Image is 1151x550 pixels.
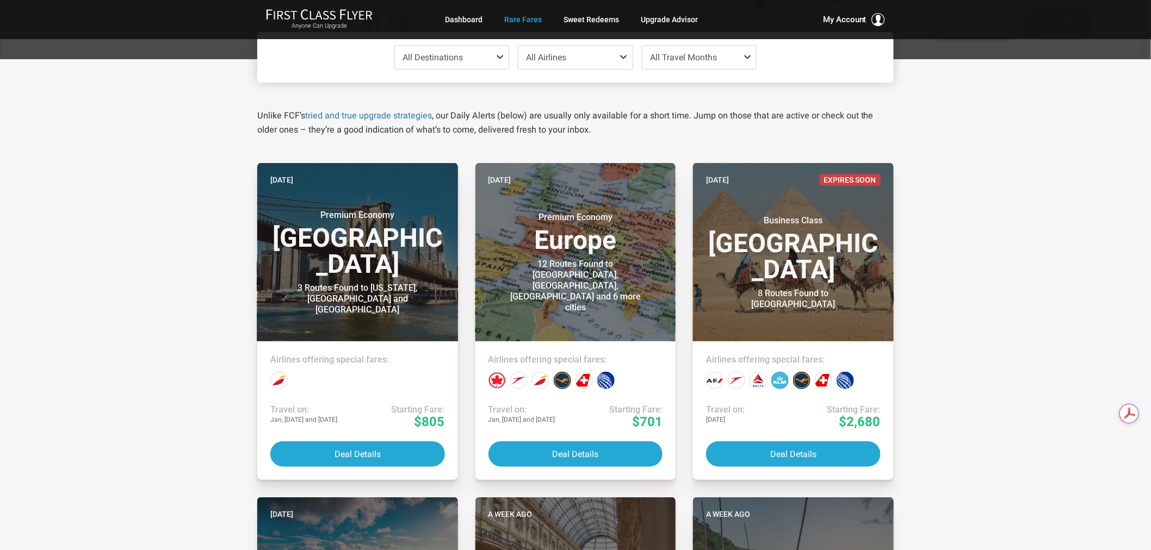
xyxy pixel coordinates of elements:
div: Air France [706,372,723,389]
div: United [597,372,615,389]
a: [DATE]Premium EconomyEurope12 Routes Found to [GEOGRAPHIC_DATA], [GEOGRAPHIC_DATA], [GEOGRAPHIC_D... [475,163,676,480]
small: Premium Economy [289,210,425,221]
a: [DATE]Expires SoonBusiness Class[GEOGRAPHIC_DATA]8 Routes Found to [GEOGRAPHIC_DATA]Airlines offe... [693,163,894,480]
span: All Travel Months [650,52,717,62]
div: Swiss [575,372,593,389]
div: 8 Routes Found to [GEOGRAPHIC_DATA] [726,288,862,310]
h3: [GEOGRAPHIC_DATA] [270,210,445,277]
a: Rare Fares [504,10,542,29]
div: Austrian Airlines‎ [728,372,745,389]
div: Swiss [815,372,832,389]
span: All Destinations [403,52,463,62]
button: My Account [823,13,885,26]
button: Deal Details [706,441,881,467]
a: First Class FlyerAnyone Can Upgrade [266,9,373,30]
span: All Airlines [527,52,567,62]
a: [DATE]Premium Economy[GEOGRAPHIC_DATA]3 Routes Found to [US_STATE], [GEOGRAPHIC_DATA] and [GEOGRA... [257,163,458,480]
div: 3 Routes Found to [US_STATE], [GEOGRAPHIC_DATA] and [GEOGRAPHIC_DATA] [289,283,425,315]
small: Anyone Can Upgrade [266,22,373,30]
span: My Account [823,13,867,26]
h4: Airlines offering special fares: [706,354,881,365]
a: tried and true upgrade strategies [305,110,432,121]
time: [DATE] [270,174,293,186]
button: Deal Details [270,441,445,467]
a: Upgrade Advisor [641,10,698,29]
img: First Class Flyer [266,9,373,20]
h3: Europe [488,212,663,253]
time: [DATE] [270,508,293,520]
p: Unlike FCF’s , our Daily Alerts (below) are usually only available for a short time. Jump on thos... [257,109,894,137]
div: Lufthansa [554,372,571,389]
span: Expires Soon [820,174,881,186]
div: Iberia [270,372,288,389]
small: Business Class [726,215,862,226]
time: A week ago [488,508,533,520]
div: Iberia [532,372,549,389]
time: [DATE] [706,174,729,186]
small: Premium Economy [508,212,643,223]
div: KLM [771,372,789,389]
button: Deal Details [488,441,663,467]
a: Dashboard [445,10,482,29]
div: 12 Routes Found to [GEOGRAPHIC_DATA], [GEOGRAPHIC_DATA], [GEOGRAPHIC_DATA] and 6 more cities [508,259,643,313]
div: Austrian Airlines‎ [510,372,528,389]
h4: Airlines offering special fares: [488,354,663,365]
div: United [837,372,854,389]
h4: Airlines offering special fares: [270,354,445,365]
div: Delta Airlines [750,372,767,389]
div: Lufthansa [793,372,810,389]
div: Air Canada [488,372,506,389]
h3: [GEOGRAPHIC_DATA] [706,215,881,283]
time: A week ago [706,508,750,520]
a: Sweet Redeems [564,10,619,29]
time: [DATE] [488,174,511,186]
